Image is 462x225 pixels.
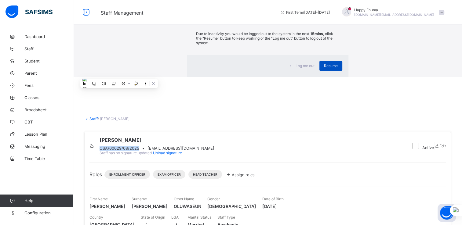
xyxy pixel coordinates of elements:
span: Staff Management [101,10,144,16]
span: State of Origin [141,215,165,220]
span: CBT [24,120,73,124]
span: Upload signature [153,151,182,155]
button: Open asap [438,204,456,222]
span: [EMAIL_ADDRESS][DOMAIN_NAME] [147,146,214,151]
span: session/term information [280,10,330,15]
span: [DEMOGRAPHIC_DATA] [207,204,256,209]
div: HappyEnuma [336,7,447,17]
span: Fees [24,83,73,88]
span: Resume [324,63,338,68]
span: / [PERSON_NAME] [98,116,129,121]
span: Classes [24,95,73,100]
span: Dashboard [24,34,73,39]
span: Assign roles [232,173,255,177]
span: Other Name [174,197,194,201]
span: OLUWASEUN [174,204,201,209]
span: Happy Enuma [354,8,434,12]
span: Exam Officer [158,173,181,176]
span: [PERSON_NAME] [89,204,126,209]
span: First Name [89,197,108,201]
span: Student [24,59,73,63]
span: Gender [207,197,220,201]
span: [PERSON_NAME] [100,137,214,143]
span: OSA/00029/08/2025 [100,146,139,151]
span: Staff [24,46,73,51]
span: LGA [171,215,179,220]
img: safsims [5,5,53,18]
strong: 15mins [310,31,323,36]
span: Lesson Plan [24,132,73,137]
span: Enrollment Officer [109,173,145,176]
span: Parent [24,71,73,76]
span: Surname [132,197,147,201]
span: Messaging [24,144,73,149]
span: Date of Birth [262,197,284,201]
span: Configuration [24,210,73,215]
span: [DATE] [262,204,284,209]
span: Broadsheet [24,107,73,112]
span: Edit [439,144,446,148]
span: [DOMAIN_NAME][EMAIL_ADDRESS][DOMAIN_NAME] [354,13,434,16]
span: Log me out [296,63,315,68]
span: Roles : [89,171,105,177]
div: • [100,146,214,151]
span: Staff has no signature updated [100,151,152,155]
span: Head Teacher [193,173,217,176]
p: Due to inactivity you would be logged out to the system in the next , click the "Resume" button t... [196,31,340,45]
span: Marital Status [187,215,211,220]
span: [PERSON_NAME] [132,204,168,209]
span: Active [422,145,434,150]
span: Country [89,215,103,220]
a: Staff [89,116,98,121]
span: Help [24,198,73,203]
span: Time Table [24,156,73,161]
span: Staff Type [217,215,235,220]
